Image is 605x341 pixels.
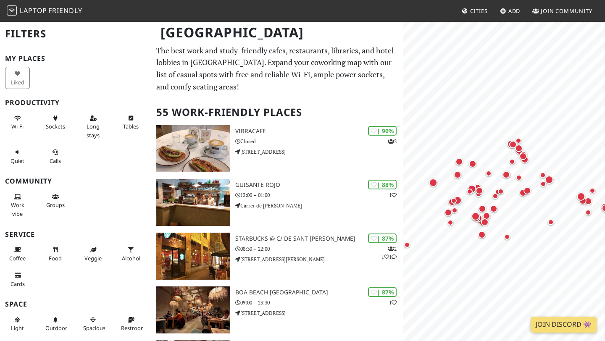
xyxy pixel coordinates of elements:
div: Map marker [454,156,465,167]
div: Map marker [522,185,533,196]
button: Quiet [5,145,30,168]
div: Map marker [543,174,555,186]
p: 1 [389,299,397,307]
span: Power sockets [46,123,65,130]
h3: Boa Beach [GEOGRAPHIC_DATA] [235,289,403,296]
button: Sockets [43,111,68,134]
div: Map marker [508,139,518,150]
img: Guisante Rojo [156,179,230,226]
div: Map marker [577,195,588,206]
button: Veggie [81,243,105,265]
button: Cards [5,268,30,291]
button: Tables [118,111,143,134]
span: Video/audio calls [50,157,61,165]
div: Map marker [502,232,512,242]
div: Map marker [452,194,463,206]
p: The best work and study-friendly cafes, restaurants, libraries, and hotel lobbies in [GEOGRAPHIC_... [156,45,398,93]
h3: My Places [5,55,146,63]
span: People working [11,201,24,217]
div: Map marker [493,187,503,197]
span: Natural light [11,324,24,332]
span: Restroom [121,324,146,332]
div: Map marker [466,183,478,195]
span: Join Community [541,7,592,15]
p: 09:00 – 23:30 [235,299,403,307]
div: Map marker [467,158,478,169]
div: | 90% [368,126,397,136]
img: Starbucks @ C/ de Sant Vicent Màrtir [156,233,230,280]
a: LaptopFriendly LaptopFriendly [7,4,82,18]
div: Map marker [538,170,548,180]
div: Map marker [450,205,460,215]
div: Map marker [471,212,482,223]
div: Map marker [473,189,484,199]
p: 12:00 – 01:00 [235,191,403,199]
button: Groups [43,190,68,212]
div: Map marker [443,207,454,218]
p: 08:30 – 22:00 [235,245,403,253]
div: Map marker [505,138,517,150]
span: Stable Wi-Fi [11,123,24,130]
div: Map marker [513,136,523,146]
h3: Guisante Rojo [235,181,403,189]
span: Long stays [87,123,100,139]
div: Map marker [514,145,525,156]
span: Credit cards [11,280,25,288]
span: Spacious [83,324,105,332]
h3: Community [5,177,146,185]
div: Map marker [477,203,488,214]
div: Map marker [473,182,483,192]
span: Quiet [11,157,24,165]
div: Map marker [473,213,484,224]
p: [STREET_ADDRESS] [235,148,403,156]
div: Map marker [484,168,494,178]
div: Map marker [518,151,529,162]
div: Map marker [476,229,487,240]
div: | 87% [368,287,397,297]
button: Food [43,243,68,265]
span: Coffee [9,254,26,262]
div: Map marker [583,207,593,218]
a: Starbucks @ C/ de Sant Vicent Màrtir | 87% 211 Starbucks @ C/ de Sant [PERSON_NAME] 08:30 – 22:00... [151,233,403,280]
img: Vibracafe [156,125,230,172]
div: Map marker [546,217,556,227]
h2: Filters [5,21,146,47]
h3: Starbucks @ C/ de Sant [PERSON_NAME] [235,235,403,242]
div: Map marker [518,187,529,198]
p: 2 [388,137,397,145]
p: Carrer de [PERSON_NAME] [235,202,403,210]
h3: Space [5,300,146,308]
button: Restroom [118,313,143,335]
a: Vibracafe | 90% 2 Vibracafe Closed [STREET_ADDRESS] [151,125,403,172]
span: Add [508,7,521,15]
button: Spacious [81,313,105,335]
button: Long stays [81,111,105,142]
div: Map marker [445,218,455,228]
div: Map marker [479,217,490,228]
a: Cities [458,3,491,18]
div: Map marker [519,154,530,165]
div: Map marker [507,157,517,167]
span: Veggie [84,254,102,262]
div: Map marker [490,191,500,201]
span: Laptop [20,6,47,15]
a: Join Discord 👾 [531,317,597,333]
div: Map marker [501,169,512,180]
a: Add [497,3,524,18]
div: Map marker [488,203,499,214]
div: Map marker [474,185,485,196]
p: [STREET_ADDRESS] [235,309,403,317]
h3: Productivity [5,99,146,107]
div: Map marker [452,169,463,180]
span: Alcohol [122,254,140,262]
p: [STREET_ADDRESS][PERSON_NAME] [235,255,403,263]
div: Map marker [513,143,524,154]
button: Alcohol [118,243,143,265]
div: Map marker [465,186,475,197]
a: Join Community [529,3,596,18]
p: Closed [235,137,403,145]
span: Friendly [48,6,82,15]
div: Map marker [514,173,524,183]
span: Group tables [46,201,65,209]
span: Work-friendly tables [123,123,139,130]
